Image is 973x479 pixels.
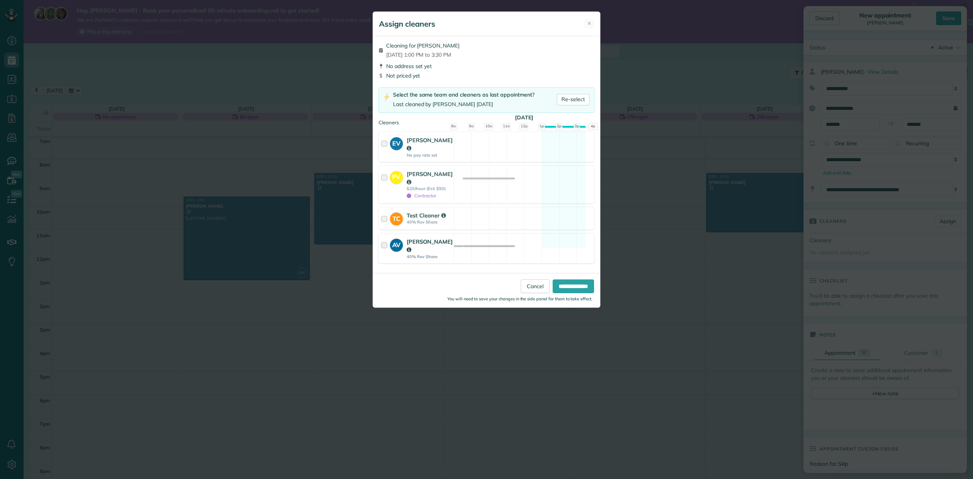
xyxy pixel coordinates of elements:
[390,239,403,249] strong: AV
[407,219,452,225] strong: 40% Rev Share
[407,186,453,191] strong: $20/hour (Est: $50)
[447,296,593,301] small: You will need to save your changes in the side panel for them to take effect.
[587,20,591,27] span: ✕
[407,170,453,186] strong: [PERSON_NAME]
[383,93,390,101] img: lightning-bolt-icon-94e5364df696ac2de96d3a42b8a9ff6ba979493684c50e6bbbcda72601fa0d29.png
[379,119,594,121] div: Cleaners
[407,152,453,158] strong: No pay rate set
[379,62,594,70] div: No address set yet
[390,171,403,182] strong: PV
[407,254,453,259] strong: 40% Rev Share
[390,213,403,223] strong: TC
[557,94,590,105] a: Re-select
[390,137,403,148] strong: EV
[407,238,453,253] strong: [PERSON_NAME]
[407,212,445,219] strong: Test Cleaner
[407,193,436,198] span: Contractor
[407,136,453,152] strong: [PERSON_NAME]
[393,91,534,99] div: Select the same team and cleaners as last appointment?
[379,72,594,79] div: Not priced yet
[386,42,460,49] span: Cleaning for [PERSON_NAME]
[386,51,460,59] span: [DATE] 1:00 PM to 3:30 PM
[393,100,534,108] div: Last cleaned by [PERSON_NAME] [DATE]
[379,19,435,29] h5: Assign cleaners
[521,279,550,293] a: Cancel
